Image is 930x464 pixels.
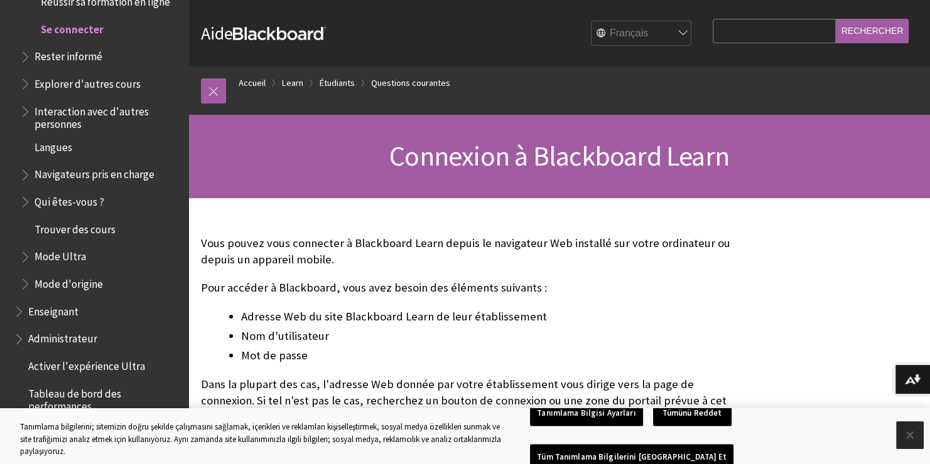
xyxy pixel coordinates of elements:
span: Activer l'expérience Ultra [28,356,145,372]
a: Questions courantes [371,75,450,91]
strong: Blackboard [233,27,326,40]
span: Tableau de bord des performances [28,383,180,413]
span: Mode Ultra [35,246,86,263]
a: Accueil [239,75,266,91]
a: AideBlackboard [201,22,326,45]
span: Connexion à Blackboard Learn [389,139,729,173]
div: Tanımlama bilgilerini; sitemizin doğru şekilde çalışmasını sağlamak, içerikleri ve reklamları kiş... [20,421,512,458]
li: Nom d'utilisateur [241,327,732,345]
button: Kapat [896,421,924,449]
p: Dans la plupart des cas, l'adresse Web donnée par votre établissement vous dirige vers la page de... [201,376,732,426]
input: Rechercher [836,19,909,43]
span: Mode d'origine [35,273,103,290]
li: Adresse Web du site Blackboard Learn de leur établissement [241,308,732,325]
span: Trouver des cours [35,219,116,236]
span: Se connecter [41,19,104,36]
span: Explorer d'autres cours [35,73,141,90]
span: Rester informé [35,46,102,63]
li: Mot de passe [241,347,732,364]
span: Enseignant [28,301,78,318]
span: Qui êtes-vous ? [35,191,104,208]
a: Learn [282,75,303,91]
p: Pour accéder à Blackboard, vous avez besoin des éléments suivants : [201,280,732,296]
a: Étudiants [320,75,355,91]
span: Langues [35,137,72,154]
span: Interaction avec d'autres personnes [35,101,180,130]
button: Tanımlama Bilgisi Ayarları [530,400,642,426]
p: Vous pouvez vous connecter à Blackboard Learn depuis le navigateur Web installé sur votre ordinat... [201,235,732,268]
span: Navigateurs pris en charge [35,164,154,181]
button: Tümünü Reddet [653,400,732,426]
span: Administrateur [28,329,97,345]
select: Site Language Selector [592,21,692,46]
